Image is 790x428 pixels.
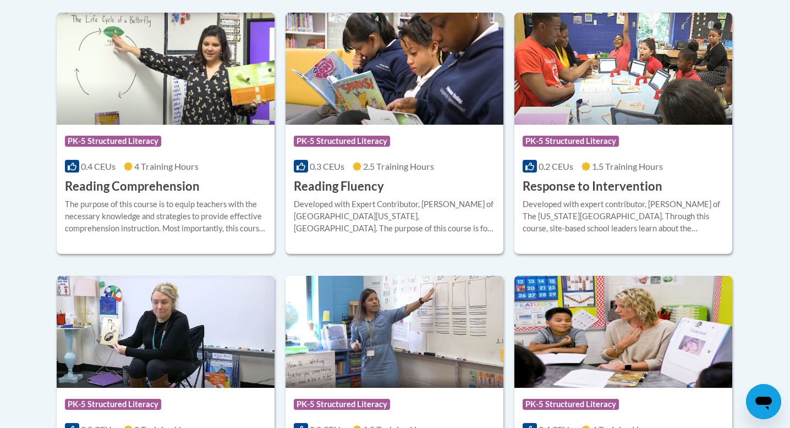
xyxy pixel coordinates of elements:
img: Course Logo [286,276,503,388]
span: PK-5 Structured Literacy [65,136,161,147]
h3: Reading Fluency [294,178,384,195]
span: 0.3 CEUs [310,161,344,171]
span: PK-5 Structured Literacy [523,399,619,410]
span: 1.5 Training Hours [592,161,663,171]
img: Course Logo [286,13,503,125]
a: Course LogoPK-5 Structured Literacy0.3 CEUs2.5 Training Hours Reading FluencyDeveloped with Exper... [286,13,503,254]
a: Course LogoPK-5 Structured Literacy0.2 CEUs1.5 Training Hours Response to InterventionDeveloped w... [514,13,732,254]
iframe: Button to launch messaging window [746,384,781,419]
img: Course Logo [57,13,275,125]
img: Course Logo [514,276,732,388]
img: Course Logo [514,13,732,125]
span: PK-5 Structured Literacy [65,399,161,410]
span: 0.4 CEUs [81,161,116,171]
div: Developed with expert contributor, [PERSON_NAME] of The [US_STATE][GEOGRAPHIC_DATA]. Through this... [523,198,724,235]
span: 2.5 Training Hours [363,161,434,171]
span: PK-5 Structured Literacy [294,136,390,147]
img: Course Logo [57,276,275,388]
span: 4 Training Hours [134,161,199,171]
h3: Reading Comprehension [65,178,200,195]
a: Course LogoPK-5 Structured Literacy0.4 CEUs4 Training Hours Reading ComprehensionThe purpose of t... [57,13,275,254]
span: PK-5 Structured Literacy [523,136,619,147]
span: PK-5 Structured Literacy [294,399,390,410]
div: Developed with Expert Contributor, [PERSON_NAME] of [GEOGRAPHIC_DATA][US_STATE], [GEOGRAPHIC_DATA... [294,198,495,235]
div: The purpose of this course is to equip teachers with the necessary knowledge and strategies to pr... [65,198,266,235]
h3: Response to Intervention [523,178,662,195]
span: 0.2 CEUs [539,161,573,171]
